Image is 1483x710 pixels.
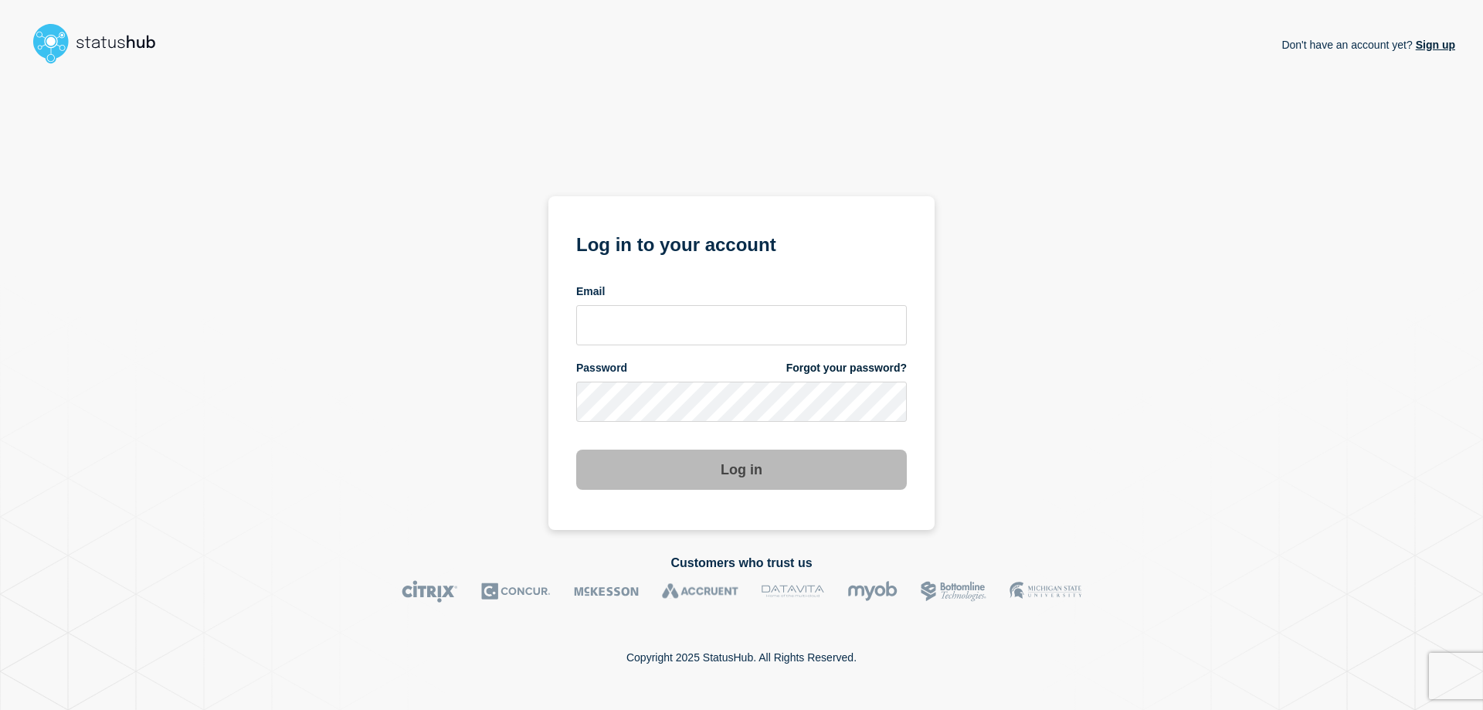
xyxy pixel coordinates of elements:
[574,580,639,603] img: McKesson logo
[576,229,907,257] h1: Log in to your account
[921,580,986,603] img: Bottomline logo
[402,580,458,603] img: Citrix logo
[847,580,898,603] img: myob logo
[481,580,551,603] img: Concur logo
[786,361,907,375] a: Forgot your password?
[762,580,824,603] img: DataVita logo
[28,556,1455,570] h2: Customers who trust us
[1010,580,1081,603] img: MSU logo
[1413,39,1455,51] a: Sign up
[576,450,907,490] button: Log in
[626,651,857,664] p: Copyright 2025 StatusHub. All Rights Reserved.
[576,361,627,375] span: Password
[28,19,175,68] img: StatusHub logo
[576,284,605,299] span: Email
[1281,26,1455,63] p: Don't have an account yet?
[576,382,907,422] input: password input
[576,305,907,345] input: email input
[662,580,738,603] img: Accruent logo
